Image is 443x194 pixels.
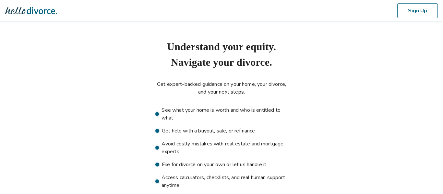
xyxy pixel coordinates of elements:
h1: Understand your equity. Navigate your divorce. [155,39,288,70]
img: Hello Divorce Logo [5,4,57,17]
li: Access calculators, checklists, and real human support anytime [155,174,288,189]
li: Avoid costly mistakes with real estate and mortgage experts [155,140,288,155]
li: Get help with a buyout, sale, or refinance [155,127,288,135]
p: Get expert-backed guidance on your home, your divorce, and your next steps. [155,80,288,96]
li: See what your home is worth and who is entitled to what [155,106,288,122]
li: File for divorce on your own or let us handle it [155,161,288,168]
button: Sign Up [397,3,438,18]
